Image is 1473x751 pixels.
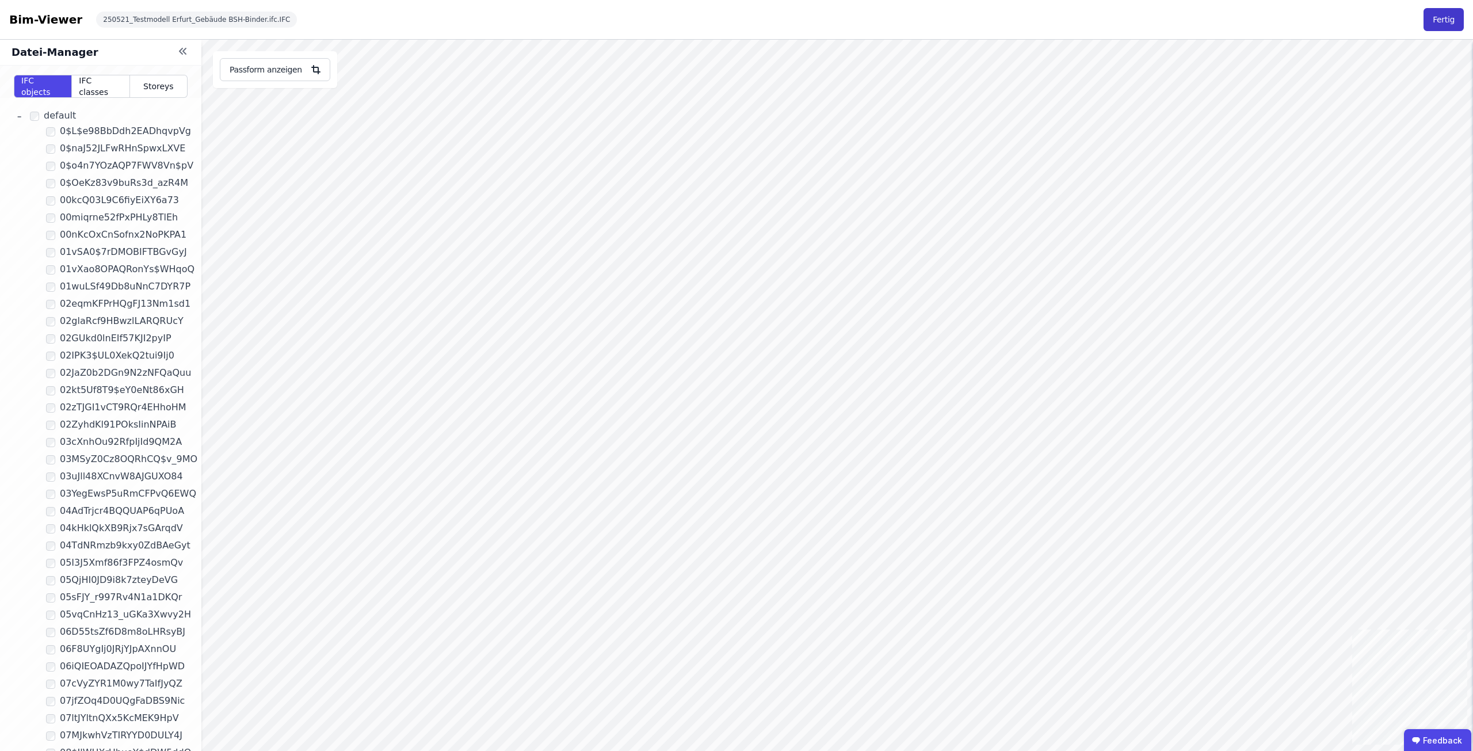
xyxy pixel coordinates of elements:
span: IFC objects [21,75,64,98]
button: Fertig [1424,8,1464,31]
span: 00nKcOxCnSofnx2NoPKPA1 [55,228,168,241]
div: Bim-Viewer [9,12,82,28]
span: 05vqCnHz13_uGKa3Xwvy2H [55,608,168,621]
span: 0$naJ52JLFwRHnSpwxLXVE [55,142,168,155]
span: 05I3J5Xmf86f3FPZ4osmQv [55,556,168,569]
span: 02glaRcf9HBwzlLARQRUcY [55,314,168,327]
span: 02JaZ0b2DGn9N2zNFQaQuu [55,366,168,379]
span: 02eqmKFPrHQgFJ13Nm1sd1 [55,297,168,310]
button: Passform anzeigen [220,58,330,81]
span: 07ltJYltnQXx5KcMEK9HpV [55,711,168,725]
span: 02ZyhdKl91POksIinNPAiB [55,418,168,431]
span: 02zTJGI1vCT9RQr4EHhoHM [55,401,168,414]
span: 04TdNRmzb9kxy0ZdBAeGyt [55,539,168,552]
span: 03YegEwsP5uRmCFPvQ6EWQ [55,487,168,500]
span: 06D55tsZf6D8m8oLHRsyBJ [55,625,168,638]
span: 07cVyZYR1M0wy7TaIfJyQZ [55,677,168,690]
span: 02IPK3$UL0XekQ2tui9Ij0 [55,349,168,362]
span: 00kcQ03L9C6fiyEiXY6a73 [55,193,168,207]
span: 03uJll48XCnvW8AJGUXO84 [55,470,168,483]
span: IFC classes [79,75,122,98]
span: 05QjHI0JD9i8k7zteyDeVG [55,573,168,586]
span: 01vXao8OPAQRonYs$WHqoQ [55,262,168,276]
span: 00miqrne52fPxPHLy8TlEh [55,211,168,224]
span: 03MSyZ0Cz8OQRhCQ$v_9MO [55,452,168,466]
span: Storeys [143,81,174,92]
a: - [10,106,29,126]
span: 0$L$e98BbDdh2EADhqvpVg [55,124,168,138]
span: 01wuLSf49Db8uNnC7DYR7P [55,280,168,293]
span: 03cXnhOu92RfpIjId9QM2A [55,435,168,448]
span: 06F8UYgIj0JRjYJpAXnnOU [55,642,168,655]
div: 250521_Testmodell Erfurt_Gebäude BSH-Binder.ifc.IFC [96,12,297,28]
span: 0$OeKz83v9buRs3d_azR4M [55,176,168,189]
span: 01vSA0$7rDMOBIFTBGvGyJ [55,245,168,258]
span: 04AdTrjcr4BQQUAP6qPUoA [55,504,168,517]
span: default [39,109,168,122]
span: 02GUkd0lnEIf57KJI2pyIP [55,331,168,345]
span: 04kHklQkXB9Rjx7sGArqdV [55,521,168,535]
div: Datei-Manager [12,44,98,60]
span: 07jfZOq4D0UQgFaDBS9Nic [55,694,168,707]
span: 0$o4n7YOzAQP7FWV8Vn$pV [55,159,168,172]
span: 02kt5Uf8T9$eY0eNt86xGH [55,383,168,397]
span: 05sFJY_r997Rv4N1a1DKQr [55,590,168,604]
span: 07MJkwhVzTIRYYD0DULY4J [55,729,168,742]
span: 06iQIEOADAZQpoIJYfHpWD [55,659,168,673]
